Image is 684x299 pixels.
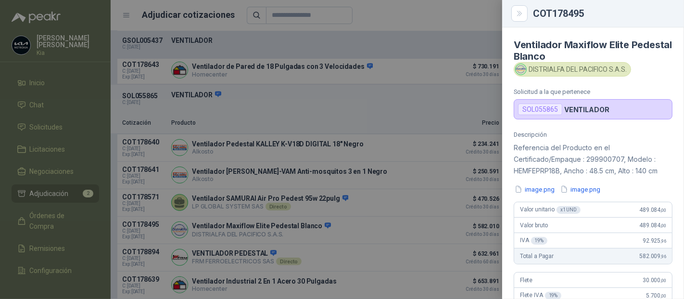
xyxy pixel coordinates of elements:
[520,206,581,214] span: Valor unitario
[639,207,666,213] span: 489.084
[520,222,548,229] span: Valor bruto
[660,254,666,259] span: ,96
[514,62,631,77] div: DISTRIALFA DEL PACIFICO S.A.S.
[564,105,609,114] p: VENTILADOR
[520,253,554,260] span: Total a Pagar
[518,104,562,115] div: SOL055865
[646,292,666,299] span: 5.700
[559,184,601,195] button: image.png
[660,278,666,283] span: ,00
[514,131,672,138] p: Descripción
[514,88,672,95] p: Solicitud a la que pertenece
[514,142,672,177] p: Referencia del Producto en el Certificado/Empaque : 299900707, Modelo : HEMFEPRP18B, Ancho : 48.5...
[520,277,532,284] span: Flete
[533,9,672,18] div: COT178495
[514,39,672,62] h4: Ventilador Maxiflow Elite Pedestal Blanco
[639,222,666,229] span: 489.084
[643,237,666,244] span: 92.925
[531,237,548,245] div: 19 %
[639,253,666,260] span: 582.009
[516,64,526,75] img: Company Logo
[557,206,581,214] div: x 1 UND
[660,238,666,244] span: ,96
[660,223,666,228] span: ,00
[514,184,556,195] button: image.png
[643,277,666,284] span: 30.000
[514,8,525,19] button: Close
[520,237,547,245] span: IVA
[660,293,666,299] span: ,00
[660,208,666,213] span: ,00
